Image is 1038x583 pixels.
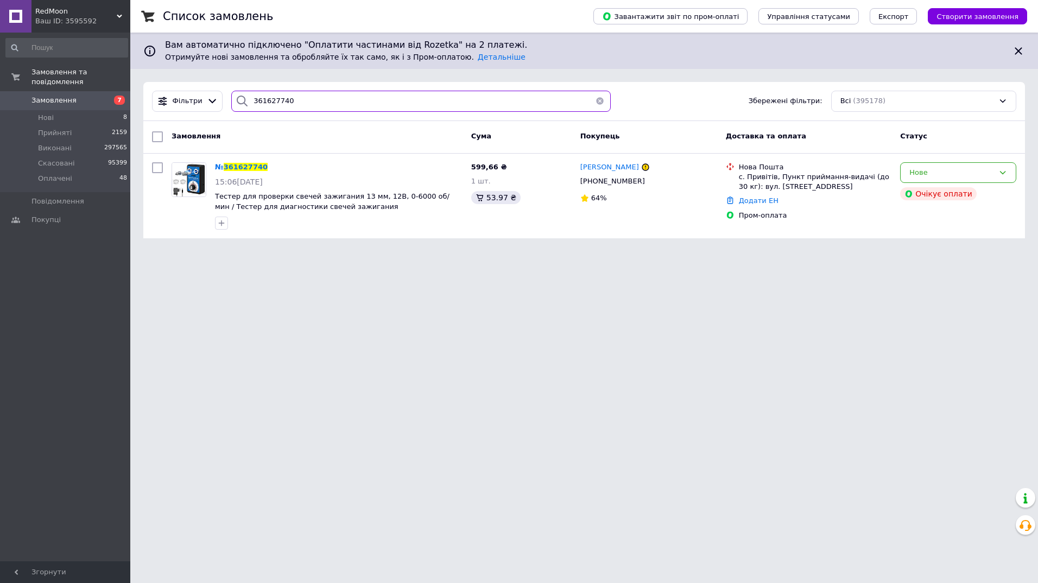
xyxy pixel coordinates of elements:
span: Покупці [31,215,61,225]
span: Нові [38,113,54,123]
button: Очистить [589,91,611,112]
span: Покупець [580,132,620,140]
span: Управління статусами [767,12,850,21]
span: 8 [123,113,127,123]
span: 297565 [104,143,127,153]
span: Отримуйте нові замовлення та обробляйте їх так само, як і з Пром-оплатою. [165,53,526,61]
h1: Список замовлень [163,10,273,23]
a: Детальніше [478,53,526,61]
span: 7 [114,96,125,105]
a: №361627740 [215,163,268,171]
span: RedMoon [35,7,117,16]
span: (395178) [853,97,885,105]
input: Пошук [5,38,128,58]
img: Фото товару [172,163,206,197]
span: Збережені фільтри: [749,96,822,106]
span: 48 [119,174,127,183]
div: Пром-оплата [739,211,892,220]
button: Управління статусами [758,8,859,24]
div: с. Привітів, Пункт приймання-видачі (до 30 кг): вул. [STREET_ADDRESS] [739,172,892,192]
span: № [215,163,224,171]
span: 361627740 [224,163,268,171]
span: Замовлення та повідомлення [31,67,130,87]
span: [PERSON_NAME] [580,163,639,171]
span: Створити замовлення [936,12,1018,21]
input: Пошук за номером замовлення, ПІБ покупця, номером телефону, Email, номером накладної [231,91,611,112]
div: Очікує оплати [900,187,977,200]
a: Додати ЕН [739,197,778,205]
span: Експорт [878,12,909,21]
span: Повідомлення [31,197,84,206]
span: 599,66 ₴ [471,163,507,171]
span: Cума [471,132,491,140]
span: Всі [840,96,851,106]
span: 1 шт. [471,177,491,185]
span: Замовлення [172,132,220,140]
span: 2159 [112,128,127,138]
span: Оплачені [38,174,72,183]
a: Фото товару [172,162,206,197]
span: Фільтри [173,96,202,106]
span: Скасовані [38,159,75,168]
a: Створити замовлення [917,12,1027,20]
button: Експорт [870,8,917,24]
div: Ваш ID: 3595592 [35,16,130,26]
span: Прийняті [38,128,72,138]
span: 64% [591,194,607,202]
a: [PERSON_NAME] [580,162,639,173]
a: Тестер для проверки свечей зажигания 13 мм, 12В, 0-6000 об/мин / Тестер для диагностики свечей за... [215,192,450,211]
div: Нове [909,167,994,179]
span: Доставка та оплата [726,132,806,140]
span: Завантажити звіт по пром-оплаті [602,11,739,21]
span: Вам автоматично підключено "Оплатити частинами від Rozetka" на 2 платежі. [165,39,1003,52]
div: Нова Пошта [739,162,892,172]
span: 15:06[DATE] [215,178,263,186]
button: Завантажити звіт по пром-оплаті [593,8,748,24]
span: 95399 [108,159,127,168]
span: Статус [900,132,927,140]
span: Виконані [38,143,72,153]
button: Створити замовлення [928,8,1027,24]
span: [PHONE_NUMBER] [580,177,645,185]
span: Замовлення [31,96,77,105]
div: 53.97 ₴ [471,191,521,204]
